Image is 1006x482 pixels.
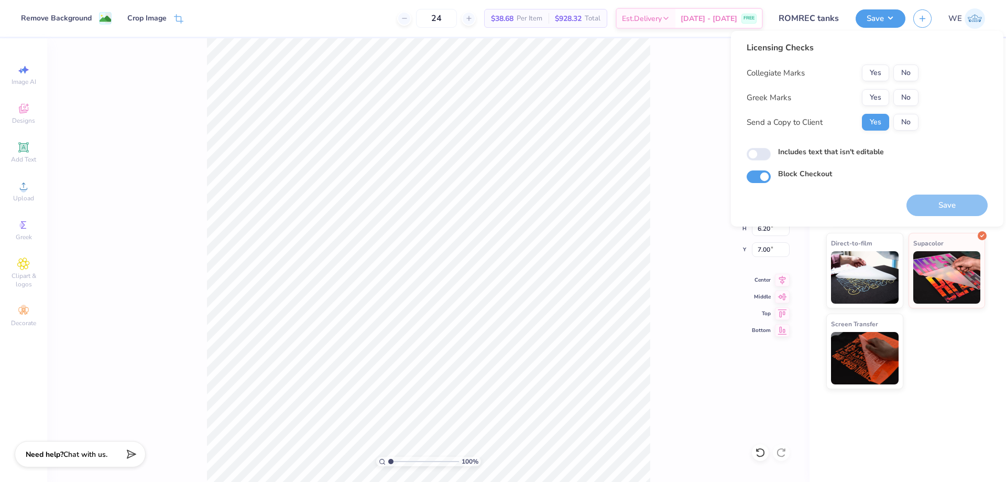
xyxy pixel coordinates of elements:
button: No [893,89,918,106]
div: Crop Image [127,13,167,24]
span: Clipart & logos [5,272,42,288]
button: Yes [862,65,889,81]
span: [DATE] - [DATE] [681,13,737,24]
button: Save [856,9,905,28]
span: FREE [743,15,754,22]
img: Supacolor [913,251,981,304]
button: No [893,65,918,81]
span: $38.68 [491,13,513,24]
span: Top [752,310,771,317]
span: Per Item [517,13,542,24]
span: Direct-to-film [831,238,872,249]
div: Licensing Checks [747,41,918,54]
div: Collegiate Marks [747,67,805,79]
label: Block Checkout [778,168,832,179]
span: Upload [13,194,34,202]
div: Remove Background [21,13,92,24]
label: Includes text that isn't editable [778,146,884,157]
span: Bottom [752,327,771,334]
span: Middle [752,293,771,301]
img: Werrine Empeynado [965,8,985,29]
span: Add Text [11,155,36,164]
div: Greek Marks [747,92,791,104]
div: Send a Copy to Client [747,116,823,128]
span: Decorate [11,319,36,327]
span: Screen Transfer [831,318,878,329]
span: Supacolor [913,238,944,249]
span: WE [948,13,962,25]
span: $928.32 [555,13,582,24]
button: Yes [862,114,889,131]
span: Chat with us. [63,449,107,459]
img: Direct-to-film [831,251,899,304]
span: Image AI [12,78,36,86]
span: Designs [12,116,35,125]
input: – – [416,9,457,28]
a: WE [948,8,985,29]
button: Yes [862,89,889,106]
span: Center [752,276,771,284]
button: No [893,114,918,131]
span: Greek [16,233,32,241]
span: 100 % [462,457,478,466]
span: Total [585,13,600,24]
input: Untitled Design [771,8,848,29]
strong: Need help? [26,449,63,459]
img: Screen Transfer [831,332,899,384]
span: Est. Delivery [622,13,662,24]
